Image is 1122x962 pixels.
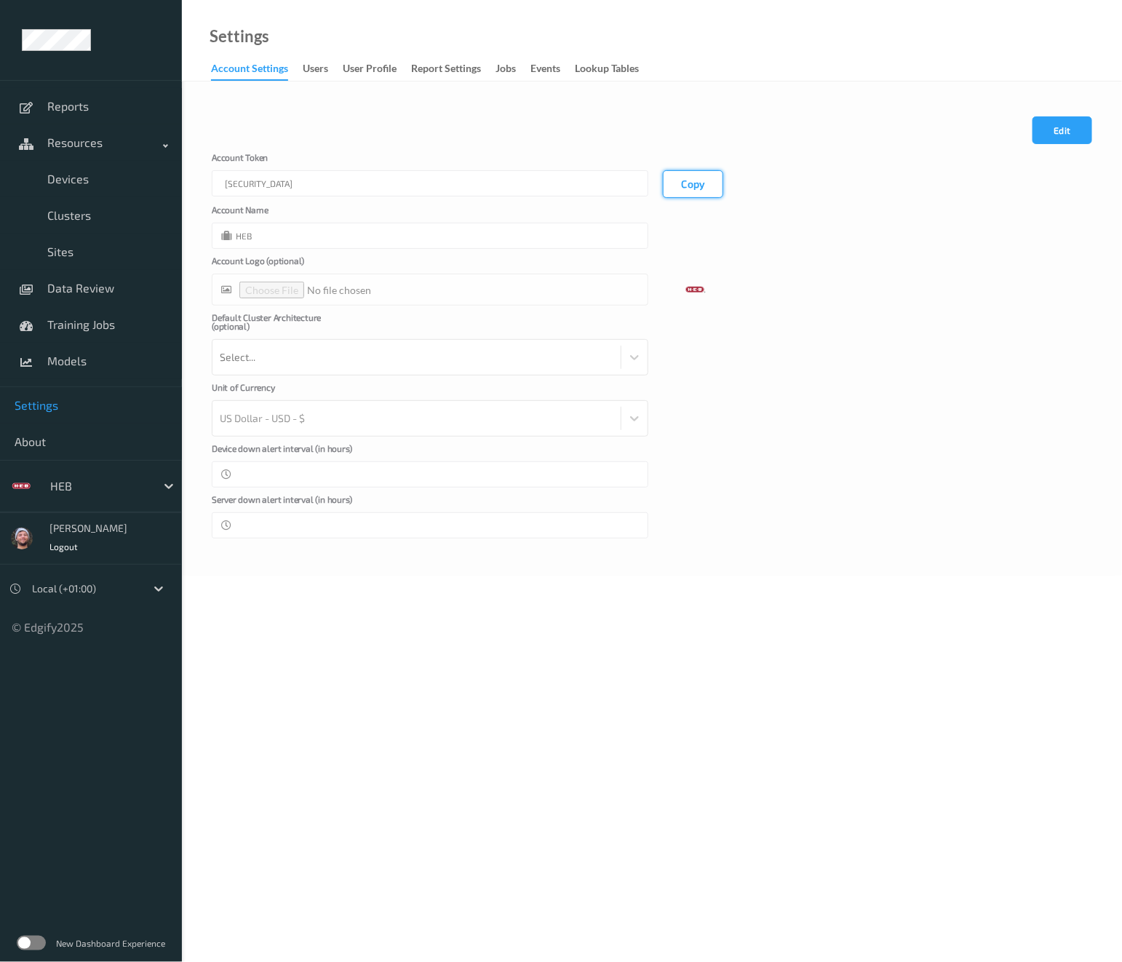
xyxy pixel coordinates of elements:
label: Account Logo (optional) [212,256,357,274]
div: users [303,61,328,79]
label: Unit of Currency [212,383,357,400]
div: User Profile [343,61,397,79]
a: Lookup Tables [575,59,653,79]
div: events [530,61,560,79]
a: Settings [210,29,269,44]
label: Device down alert interval (in hours) [212,444,357,461]
a: Account Settings [211,59,303,81]
a: User Profile [343,59,411,79]
label: Server down alert interval (in hours) [212,495,357,512]
a: users [303,59,343,79]
label: Account Name [212,205,357,223]
a: events [530,59,575,79]
div: Jobs [496,61,516,79]
a: Report Settings [411,59,496,79]
div: Report Settings [411,61,481,79]
button: Edit [1033,116,1092,144]
div: Account Settings [211,61,288,81]
a: Jobs [496,59,530,79]
button: Copy [663,170,723,198]
label: Default Cluster Architecture (optional) [212,313,357,339]
div: Lookup Tables [575,61,639,79]
label: Account Token [212,153,357,170]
